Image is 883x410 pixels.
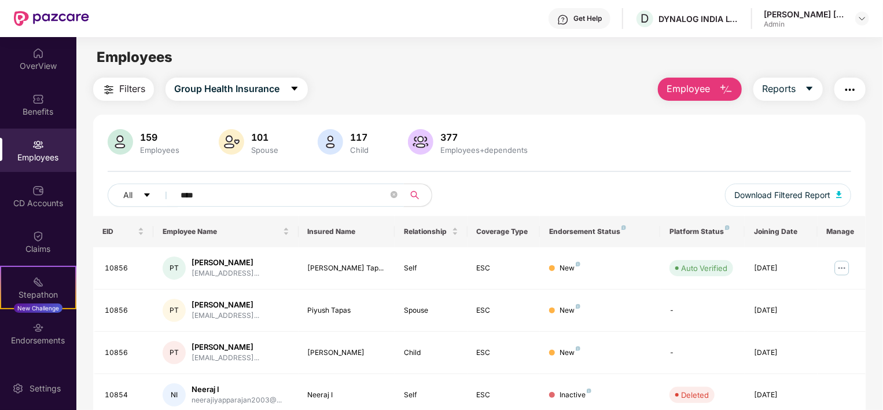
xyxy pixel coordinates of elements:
span: caret-down [805,84,814,94]
div: ESC [477,305,531,316]
img: svg+xml;base64,PHN2ZyB4bWxucz0iaHR0cDovL3d3dy53My5vcmcvMjAwMC9zdmciIHdpZHRoPSI4IiBoZWlnaHQ9IjgiIH... [576,346,580,351]
img: svg+xml;base64,PHN2ZyBpZD0iQmVuZWZpdHMiIHhtbG5zPSJodHRwOi8vd3d3LnczLm9yZy8yMDAwL3N2ZyIgd2lkdGg9Ij... [32,93,44,105]
div: Spouse [249,145,281,155]
span: search [403,191,426,200]
th: EID [93,216,153,247]
div: 159 [138,131,182,143]
img: svg+xml;base64,PHN2ZyB4bWxucz0iaHR0cDovL3d3dy53My5vcmcvMjAwMC9zdmciIHhtbG5zOnhsaW5rPSJodHRwOi8vd3... [108,129,133,155]
img: svg+xml;base64,PHN2ZyBpZD0iQ2xhaW0iIHhtbG5zPSJodHRwOi8vd3d3LnczLm9yZy8yMDAwL3N2ZyIgd2lkdGg9IjIwIi... [32,230,44,242]
div: NI [163,383,186,407]
div: DYNALOG INDIA LTD [658,13,739,24]
div: ESC [477,390,531,401]
span: Filters [119,82,145,96]
div: ESC [477,263,531,274]
img: svg+xml;base64,PHN2ZyB4bWxucz0iaHR0cDovL3d3dy53My5vcmcvMjAwMC9zdmciIHdpZHRoPSI4IiBoZWlnaHQ9IjgiIH... [725,225,730,230]
div: ESC [477,347,531,358]
td: - [660,332,745,374]
div: PT [163,299,186,322]
div: Stepathon [1,289,75,301]
button: search [403,184,432,207]
div: [EMAIL_ADDRESS]... [192,353,259,364]
div: Platform Status [669,227,735,236]
div: [DATE] [754,347,808,358]
div: 101 [249,131,281,143]
img: svg+xml;base64,PHN2ZyB4bWxucz0iaHR0cDovL3d3dy53My5vcmcvMjAwMC9zdmciIHhtbG5zOnhsaW5rPSJodHRwOi8vd3... [318,129,343,155]
button: Group Health Insurancecaret-down [165,78,308,101]
span: Download Filtered Report [734,189,830,202]
span: Employee Name [163,227,280,236]
span: Relationship [404,227,449,236]
div: [DATE] [754,305,808,316]
div: Deleted [681,389,709,401]
th: Manage [818,216,866,247]
img: svg+xml;base64,PHN2ZyB4bWxucz0iaHR0cDovL3d3dy53My5vcmcvMjAwMC9zdmciIHdpZHRoPSI4IiBoZWlnaHQ9IjgiIH... [621,225,626,230]
div: Employees [138,145,182,155]
th: Insured Name [299,216,395,247]
span: EID [102,227,135,236]
img: svg+xml;base64,PHN2ZyBpZD0iRW5kb3JzZW1lbnRzIiB4bWxucz0iaHR0cDovL3d3dy53My5vcmcvMjAwMC9zdmciIHdpZH... [32,322,44,334]
div: Piyush Tapas [308,305,386,316]
div: Admin [764,20,845,29]
img: svg+xml;base64,PHN2ZyB4bWxucz0iaHR0cDovL3d3dy53My5vcmcvMjAwMC9zdmciIHdpZHRoPSIyMSIgaGVpZ2h0PSIyMC... [32,276,44,288]
span: D [641,12,649,25]
img: svg+xml;base64,PHN2ZyBpZD0iU2V0dGluZy0yMHgyMCIgeG1sbnM9Imh0dHA6Ly93d3cudzMub3JnLzIwMDAvc3ZnIiB3aW... [12,383,24,394]
th: Employee Name [153,216,298,247]
span: All [123,189,133,202]
span: Employees [97,49,172,65]
div: Neeraj I [308,390,386,401]
div: [PERSON_NAME] [192,299,259,310]
div: PT [163,341,186,364]
div: Self [404,263,458,274]
div: neerajiyapparajan2003@... [192,395,282,406]
img: svg+xml;base64,PHN2ZyBpZD0iSGVscC0zMngzMiIgeG1sbnM9Imh0dHA6Ly93d3cudzMub3JnLzIwMDAvc3ZnIiB3aWR0aD... [557,14,569,25]
img: svg+xml;base64,PHN2ZyB4bWxucz0iaHR0cDovL3d3dy53My5vcmcvMjAwMC9zdmciIHdpZHRoPSIyNCIgaGVpZ2h0PSIyNC... [843,83,857,97]
div: Endorsement Status [549,227,652,236]
img: svg+xml;base64,PHN2ZyB4bWxucz0iaHR0cDovL3d3dy53My5vcmcvMjAwMC9zdmciIHhtbG5zOnhsaW5rPSJodHRwOi8vd3... [836,191,842,198]
img: svg+xml;base64,PHN2ZyBpZD0iRW1wbG95ZWVzIiB4bWxucz0iaHR0cDovL3d3dy53My5vcmcvMjAwMC9zdmciIHdpZHRoPS... [32,139,44,151]
img: svg+xml;base64,PHN2ZyB4bWxucz0iaHR0cDovL3d3dy53My5vcmcvMjAwMC9zdmciIHhtbG5zOnhsaW5rPSJodHRwOi8vd3... [408,129,433,155]
div: Employees+dependents [438,145,530,155]
div: Child [404,347,458,358]
div: [PERSON_NAME] [308,347,386,358]
img: svg+xml;base64,PHN2ZyBpZD0iQ0RfQWNjb3VudHMiIGRhdGEtbmFtZT0iQ0QgQWNjb3VudHMiIHhtbG5zPSJodHRwOi8vd3... [32,185,44,196]
img: svg+xml;base64,PHN2ZyB4bWxucz0iaHR0cDovL3d3dy53My5vcmcvMjAwMC9zdmciIHhtbG5zOnhsaW5rPSJodHRwOi8vd3... [719,83,733,97]
div: New [560,305,580,316]
div: Settings [26,383,64,394]
img: svg+xml;base64,PHN2ZyB4bWxucz0iaHR0cDovL3d3dy53My5vcmcvMjAwMC9zdmciIHdpZHRoPSI4IiBoZWlnaHQ9IjgiIH... [587,389,591,393]
div: Spouse [404,305,458,316]
td: - [660,290,745,332]
div: [DATE] [754,390,808,401]
span: caret-down [143,191,151,200]
th: Relationship [395,216,467,247]
div: Child [348,145,371,155]
img: svg+xml;base64,PHN2ZyB4bWxucz0iaHR0cDovL3d3dy53My5vcmcvMjAwMC9zdmciIHdpZHRoPSI4IiBoZWlnaHQ9IjgiIH... [576,304,580,309]
img: svg+xml;base64,PHN2ZyB4bWxucz0iaHR0cDovL3d3dy53My5vcmcvMjAwMC9zdmciIHhtbG5zOnhsaW5rPSJodHRwOi8vd3... [219,129,244,155]
div: [EMAIL_ADDRESS]... [192,310,259,321]
button: Download Filtered Report [725,184,851,207]
div: New Challenge [14,303,62,313]
span: Reports [762,82,796,96]
div: 10856 [105,305,144,316]
div: Get Help [573,14,602,23]
button: Employee [658,78,742,101]
button: Allcaret-down [108,184,178,207]
img: manageButton [833,259,851,277]
img: New Pazcare Logo [14,11,89,26]
div: 117 [348,131,371,143]
div: 10856 [105,263,144,274]
span: close-circle [391,191,398,198]
th: Coverage Type [468,216,540,247]
div: PT [163,257,186,280]
div: Self [404,390,458,401]
div: [PERSON_NAME] [PERSON_NAME] [764,9,845,20]
div: New [560,263,580,274]
img: svg+xml;base64,PHN2ZyB4bWxucz0iaHR0cDovL3d3dy53My5vcmcvMjAwMC9zdmciIHdpZHRoPSIyNCIgaGVpZ2h0PSIyNC... [102,83,116,97]
div: [PERSON_NAME] [192,257,259,268]
button: Reportscaret-down [753,78,823,101]
span: Employee [667,82,710,96]
img: svg+xml;base64,PHN2ZyBpZD0iRHJvcGRvd24tMzJ4MzIiIHhtbG5zPSJodHRwOi8vd3d3LnczLm9yZy8yMDAwL3N2ZyIgd2... [858,14,867,23]
div: [EMAIL_ADDRESS]... [192,268,259,279]
div: [PERSON_NAME] [192,342,259,353]
div: 10856 [105,347,144,358]
div: New [560,347,580,358]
